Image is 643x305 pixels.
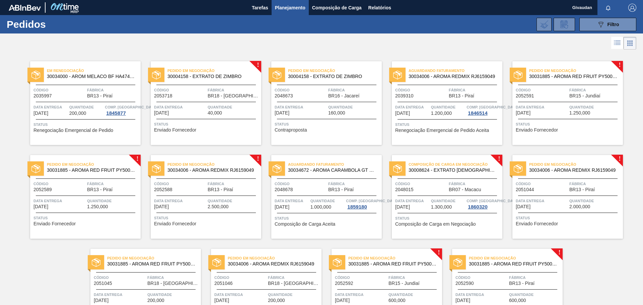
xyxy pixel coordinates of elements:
span: Data Entrega [154,198,206,204]
span: 01/10/2025 [33,111,48,116]
div: 1859180 [346,204,368,210]
span: 200,000 [147,298,164,303]
span: Pedido em Negociação [529,67,623,74]
span: Data Entrega [33,198,85,204]
img: status [333,258,342,267]
span: 2048015 [395,187,414,192]
span: Quantidade [569,104,621,110]
span: Fábrica [328,180,380,187]
span: Pedido em Negociação [167,161,261,168]
img: status [212,258,221,267]
span: Quantidade [147,291,199,298]
span: BR15 - Jundiaí [388,281,420,286]
span: BR07 - Macacu [449,187,481,192]
span: Quantidade [431,198,465,204]
span: Fábrica [328,87,380,93]
span: Quantidade [388,291,440,298]
span: 2051044 [516,187,534,192]
img: TNhmsLtSVTkK8tSr43FrP2fwEKptu5GPRR3wAAAABJRU5ErkJggg== [9,5,41,11]
a: !statusPedido em Negociação30031885 - AROMA RED FRUIT PY5008820Código2052591FábricaBR15 - Jundiaí... [502,61,623,145]
span: Fábrica [87,180,139,187]
span: Status [154,121,260,128]
div: 1845877 [105,110,127,116]
span: Data Entrega [335,291,387,298]
span: 40,000 [208,110,222,116]
div: 1846514 [467,110,489,116]
span: Data Entrega [154,104,206,110]
span: Fábrica [509,274,561,281]
span: 2.000,000 [569,204,590,209]
button: Notificações [597,3,619,12]
span: Código [275,180,327,187]
span: 30031885 - AROMA RED FRUIT PY5008820 [529,74,618,79]
img: status [273,164,281,173]
a: statusPedido em Negociação30004158 - EXTRATO DE ZIMBROCódigo2048673FábricaBR16 - JacareíData Entr... [261,61,382,145]
a: Comp. [GEOGRAPHIC_DATA]1860320 [467,198,501,210]
span: Quantidade [569,198,621,204]
span: BR13 - Piraí [449,93,474,98]
span: BR13 - Piraí [208,187,233,192]
span: Código [33,180,85,187]
span: BR13 - Piraí [87,187,113,192]
span: Fábrica [388,274,440,281]
span: Enviado Fornecedor [154,221,196,226]
span: 1.200,000 [431,111,452,116]
span: Status [154,215,260,221]
span: Código [94,274,146,281]
span: Fábrica [208,180,260,187]
a: statusAguardando Faturamento30034672 - AROMA CARAMBOLA GT NF25 IM1395848Código2048678FábricaBR13 ... [261,155,382,239]
span: Data Entrega [214,291,266,298]
span: Quantidade [431,104,465,110]
span: Relatórios [368,4,391,12]
span: Quantidade [268,291,320,298]
span: Código [335,274,387,281]
div: Importar Negociações dos Pedidos [537,18,552,31]
span: 30031885 - AROMA RED FRUIT PY5008820 [348,261,437,266]
span: 2.500,000 [208,204,228,209]
a: statusAguardando Faturamento30034006 - AROMA REDMIX RJ6159049Código2039310FábricaBR13 - PiraíData... [382,61,502,145]
span: 30034000 - AROM MELACO BF HA4744229 [47,74,135,79]
span: 30008624 - EXTRATO AROMATICO WBMIX [409,168,497,173]
a: Comp. [GEOGRAPHIC_DATA]1859180 [346,198,380,210]
span: Renegociação Emergencial de Pedido Aceita [395,128,489,133]
span: Fábrica [569,180,621,187]
span: 160,000 [328,110,345,116]
span: Comp. Carga [105,104,157,110]
span: Enviado Fornecedor [33,221,76,226]
span: 30031885 - AROMA RED FRUIT PY5008820 [47,168,135,173]
span: BR13 - Piraí [569,187,595,192]
span: Data Entrega [455,291,507,298]
span: BR18 - Pernambuco [208,93,260,98]
a: !statusPedido em Negociação30031885 - AROMA RED FRUIT PY5008820Código2052589FábricaBR13 - PiraíDa... [20,155,141,239]
span: Data Entrega [516,104,568,110]
span: 1.250,000 [87,204,108,209]
a: Comp. [GEOGRAPHIC_DATA]1846514 [467,104,501,116]
span: 2048678 [275,187,293,192]
span: 2039310 [395,93,414,98]
div: Visão em Lista [611,37,624,50]
span: BR18 - Pernambuco [147,281,199,286]
span: BR13 - Piraí [509,281,534,286]
img: Logout [628,4,636,12]
a: !statusPedido em Negociação30034006 - AROMA REDMIX RJ6159049Código2052588FábricaBR13 - PiraíData ... [141,155,261,239]
span: 30034006 - AROMA REDMIX RJ6159049 [529,168,618,173]
a: !statusComposição de Carga em Negociação30008624 - EXTRATO [DEMOGRAPHIC_DATA] WBMIXCódigo2048015F... [382,155,502,239]
span: Data Entrega [395,104,429,110]
span: Quantidade [208,104,260,110]
span: Código [154,87,206,93]
span: Código [516,87,568,93]
span: Pedido em Negociação [167,67,261,74]
span: Quantidade [509,291,561,298]
span: Data Entrega [275,198,309,204]
span: Quantidade [69,104,103,110]
span: 2052589 [33,187,52,192]
span: Fábrica [147,274,199,281]
span: 17/10/2025 [395,111,410,116]
span: 2051045 [94,281,112,286]
span: 1.000,000 [310,205,331,210]
span: Comp. Carga [467,198,518,204]
span: 30031885 - AROMA RED FRUIT PY5008820 [469,261,557,266]
div: 1860320 [467,204,489,210]
span: BR16 - Jacareí [328,93,359,98]
img: status [514,164,522,173]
